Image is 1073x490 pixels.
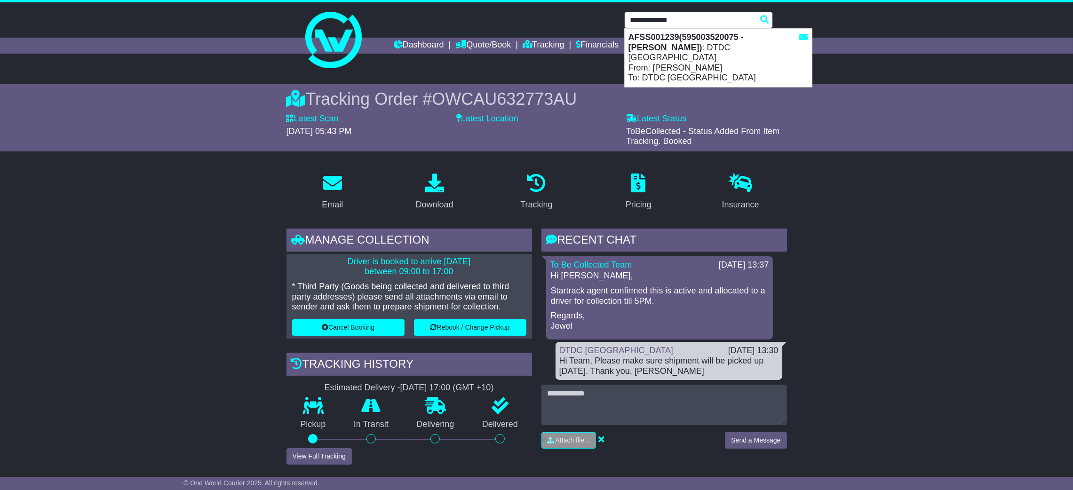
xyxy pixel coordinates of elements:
[626,198,652,211] div: Pricing
[455,38,511,54] a: Quote/Book
[183,479,319,487] span: © One World Courier 2025. All rights reserved.
[416,198,453,211] div: Download
[432,89,577,109] span: OWCAU632773AU
[722,198,759,211] div: Insurance
[716,170,765,214] a: Insurance
[286,383,532,393] div: Estimated Delivery -
[292,257,526,277] p: Driver is booked to arrive [DATE] between 09:00 to 17:00
[322,198,343,211] div: Email
[292,319,405,336] button: Cancel Booking
[523,38,564,54] a: Tracking
[286,448,352,465] button: View Full Tracking
[626,126,779,146] span: ToBeCollected - Status Added From Item Tracking. Booked
[286,114,339,124] label: Latest Scan
[520,198,552,211] div: Tracking
[400,383,494,393] div: [DATE] 17:00 (GMT +10)
[410,170,460,214] a: Download
[456,114,518,124] label: Latest Location
[628,32,744,52] strong: AFSS001239(595003520075 - [PERSON_NAME])
[286,126,352,136] span: [DATE] 05:43 PM
[394,38,444,54] a: Dashboard
[620,170,658,214] a: Pricing
[725,432,787,449] button: Send a Message
[719,260,769,270] div: [DATE] 13:37
[286,229,532,254] div: Manage collection
[551,271,768,281] p: Hi [PERSON_NAME],
[551,311,768,331] p: Regards, Jewel
[626,114,686,124] label: Latest Status
[728,346,779,356] div: [DATE] 13:30
[559,356,779,376] div: Hi Team, Please make sure shipment will be picked up [DATE]. Thank you, [PERSON_NAME]
[576,38,619,54] a: Financials
[340,419,403,430] p: In Transit
[316,170,349,214] a: Email
[286,419,340,430] p: Pickup
[292,282,526,312] p: * Third Party (Goods being collected and delivered to third party addresses) please send all atta...
[551,286,768,306] p: Startrack agent confirmed this is active and allocated to a driver for collection till 5PM.
[468,419,532,430] p: Delivered
[625,29,812,87] div: : DTDC [GEOGRAPHIC_DATA] From: [PERSON_NAME] To: DTDC [GEOGRAPHIC_DATA]
[550,260,632,269] a: To Be Collected Team
[541,229,787,254] div: RECENT CHAT
[414,319,526,336] button: Rebook / Change Pickup
[286,353,532,378] div: Tracking history
[559,346,673,355] a: DTDC [GEOGRAPHIC_DATA]
[403,419,469,430] p: Delivering
[286,89,787,109] div: Tracking Order #
[514,170,558,214] a: Tracking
